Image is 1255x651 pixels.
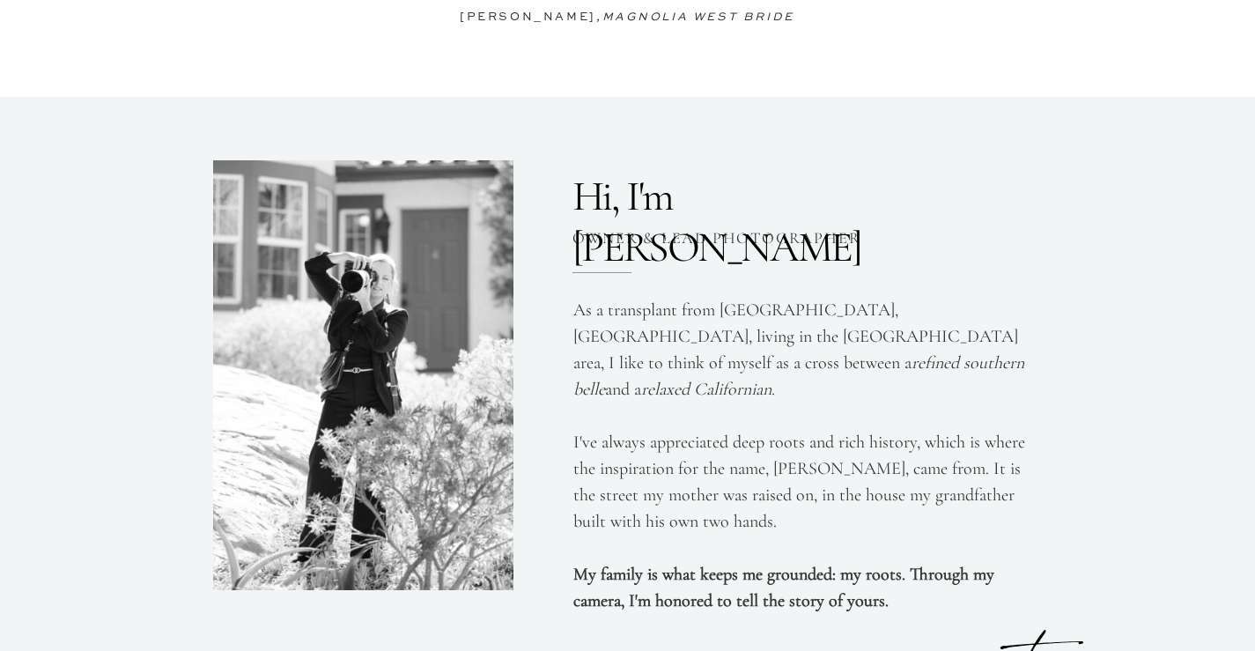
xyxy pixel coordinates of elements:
i: relaxed Californian [641,379,771,400]
h3: Hi, I'm [PERSON_NAME] [572,172,824,216]
p: As a transplant from [GEOGRAPHIC_DATA], [GEOGRAPHIC_DATA], living in the [GEOGRAPHIC_DATA] area, ... [573,297,1045,606]
b: My family is what keeps me grounded: my roots. Through my camera, I'm honored to tell the story o... [573,564,994,611]
h3: [PERSON_NAME], [392,7,863,35]
i: Magnolia West Bride [602,11,794,23]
